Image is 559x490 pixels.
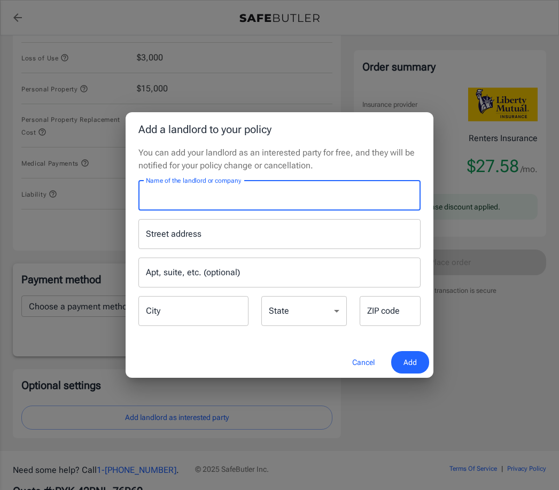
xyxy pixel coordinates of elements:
[403,356,417,369] span: Add
[391,351,429,374] button: Add
[340,351,387,374] button: Cancel
[146,176,241,185] label: Name of the landlord or company
[138,146,421,172] p: You can add your landlord as an interested party for free, and they will be notified for your pol...
[126,112,433,146] h2: Add a landlord to your policy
